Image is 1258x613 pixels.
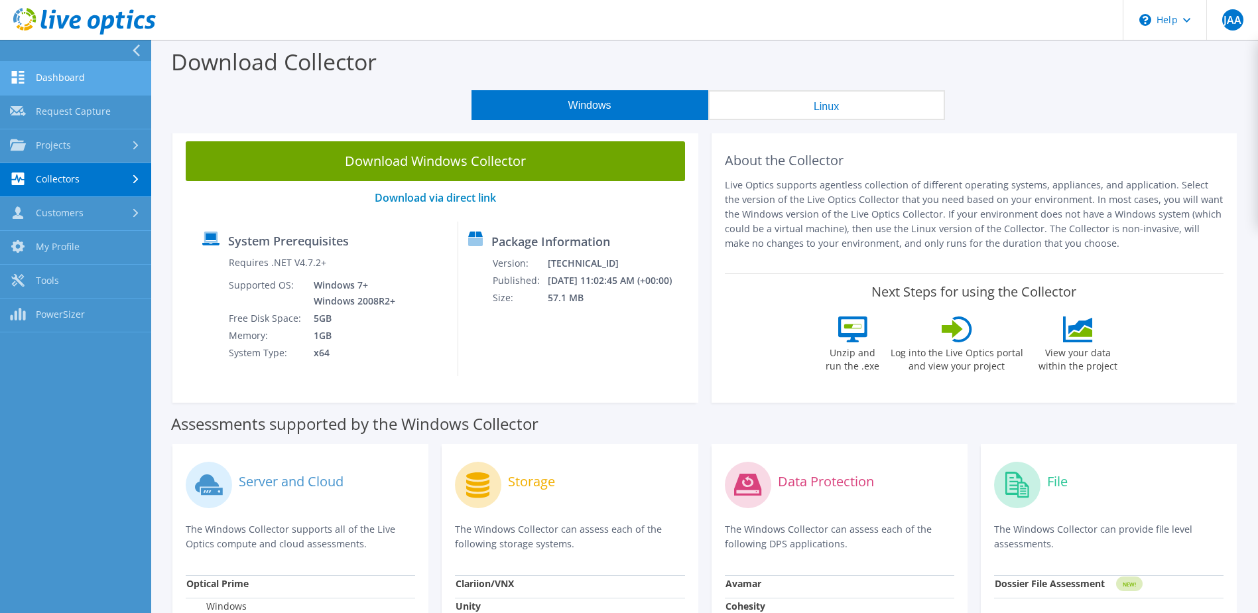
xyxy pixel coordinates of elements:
label: Assessments supported by the Windows Collector [171,417,538,431]
label: View your data within the project [1031,342,1126,373]
strong: Clariion/VNX [456,577,514,590]
tspan: NEW! [1122,580,1135,588]
p: The Windows Collector can provide file level assessments. [994,522,1224,551]
a: Download Windows Collector [186,141,685,181]
label: File [1047,475,1068,488]
td: Supported OS: [228,277,304,310]
td: [TECHNICAL_ID] [547,255,690,272]
label: System Prerequisites [228,234,349,247]
h2: About the Collector [725,153,1224,169]
td: Version: [492,255,547,272]
td: Published: [492,272,547,289]
label: Storage [508,475,555,488]
label: Server and Cloud [239,475,344,488]
td: 1GB [304,327,398,344]
label: Log into the Live Optics portal and view your project [890,342,1024,373]
strong: Cohesity [725,600,765,612]
label: Next Steps for using the Collector [871,284,1076,300]
td: x64 [304,344,398,362]
label: Download Collector [171,46,377,77]
td: [DATE] 11:02:45 AM (+00:00) [547,272,690,289]
td: Memory: [228,327,304,344]
p: Live Optics supports agentless collection of different operating systems, appliances, and applica... [725,178,1224,251]
svg: \n [1139,14,1151,26]
strong: Unity [456,600,481,612]
td: Free Disk Space: [228,310,304,327]
p: The Windows Collector can assess each of the following storage systems. [455,522,684,551]
td: Windows 7+ Windows 2008R2+ [304,277,398,310]
td: 5GB [304,310,398,327]
label: Windows [186,600,247,613]
p: The Windows Collector supports all of the Live Optics compute and cloud assessments. [186,522,415,551]
strong: Dossier File Assessment [995,577,1105,590]
span: JAA [1222,9,1243,31]
label: Package Information [491,235,610,248]
td: System Type: [228,344,304,362]
p: The Windows Collector can assess each of the following DPS applications. [725,522,954,551]
label: Requires .NET V4.7.2+ [229,256,326,269]
strong: Avamar [725,577,761,590]
label: Data Protection [778,475,874,488]
strong: Optical Prime [186,577,249,590]
button: Linux [708,90,945,120]
td: 57.1 MB [547,289,690,306]
a: Download via direct link [375,190,496,205]
td: Size: [492,289,547,306]
button: Windows [472,90,708,120]
label: Unzip and run the .exe [822,342,883,373]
